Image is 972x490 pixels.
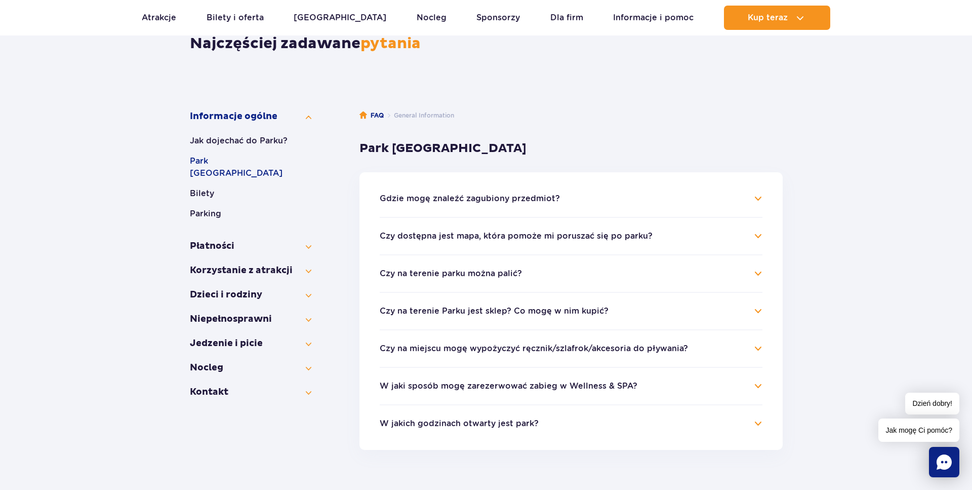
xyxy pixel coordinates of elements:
[748,13,788,22] span: Kup teraz
[550,6,583,30] a: Dla firm
[294,6,386,30] a: [GEOGRAPHIC_DATA]
[359,110,384,121] a: FAQ
[190,135,311,147] button: Jak dojechać do Parku?
[380,382,637,391] button: W jaki sposób mogę zarezerwować zabieg w Wellness & SPA?
[380,194,560,203] button: Gdzie mogę znaleźć zagubiony przedmiot?
[380,344,688,353] button: Czy na miejscu mogę wypożyczyć ręcznik/szlafrok/akcesoria do pływania?
[878,419,959,442] span: Jak mogę Ci pomóc?
[190,313,311,325] button: Niepełno­sprawni
[359,141,783,156] h3: Park [GEOGRAPHIC_DATA]
[190,110,311,123] button: Informacje ogólne
[384,110,454,121] li: General Information
[190,155,311,179] button: Park [GEOGRAPHIC_DATA]
[190,187,311,200] button: Bilety
[380,269,522,278] button: Czy na terenie parku można palić?
[417,6,447,30] a: Nocleg
[360,34,421,53] span: pytania
[207,6,264,30] a: Bilety i oferta
[380,232,653,241] button: Czy dostępna jest mapa, która pomoże mi poruszać się po parku?
[190,386,311,398] button: Kontakt
[905,393,959,414] span: Dzień dobry!
[929,447,959,477] div: Chat
[142,6,176,30] a: Atrakcje
[190,240,311,252] button: Płatności
[613,6,694,30] a: Informacje i pomoc
[190,265,311,277] button: Korzystanie z atrakcji
[190,337,311,350] button: Jedzenie i picie
[190,362,311,374] button: Nocleg
[476,6,520,30] a: Sponsorzy
[190,289,311,301] button: Dzieci i rodziny
[190,208,311,220] button: Parking
[724,6,830,30] button: Kup teraz
[380,419,539,428] button: W jakich godzinach otwarty jest park?
[190,34,783,53] h1: Najczęściej zadawane
[380,307,609,316] button: Czy na terenie Parku jest sklep? Co mogę w nim kupić?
